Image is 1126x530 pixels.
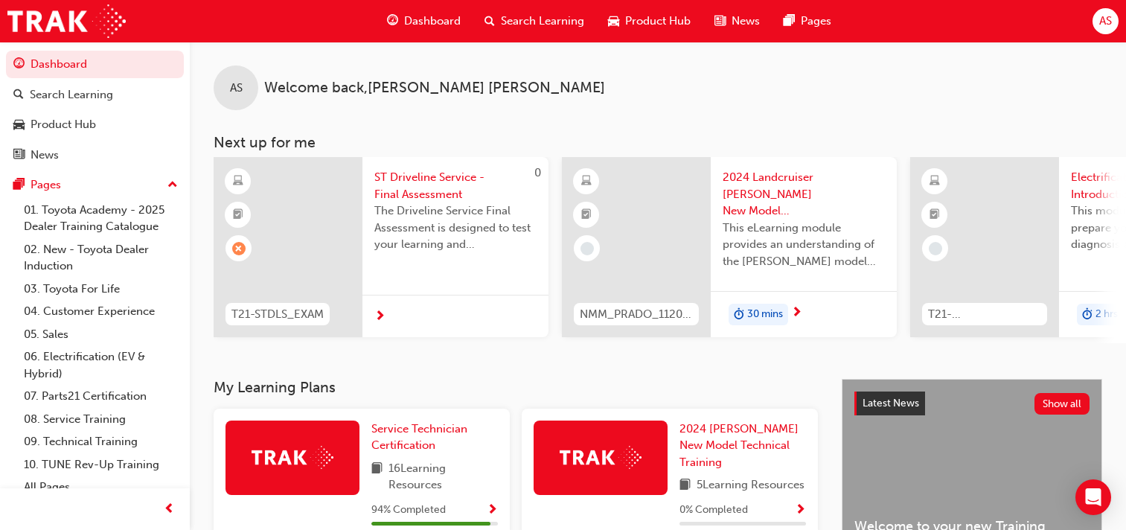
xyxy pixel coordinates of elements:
[374,310,386,324] span: next-icon
[31,116,96,133] div: Product Hub
[697,476,804,495] span: 5 Learning Resources
[560,446,642,469] img: Trak
[13,179,25,192] span: pages-icon
[679,502,748,519] span: 0 % Completed
[6,111,184,138] a: Product Hub
[18,323,184,346] a: 05. Sales
[581,172,592,191] span: learningResourceType_ELEARNING-icon
[375,6,473,36] a: guage-iconDashboard
[13,58,25,71] span: guage-icon
[252,446,333,469] img: Trak
[679,421,806,471] a: 2024 [PERSON_NAME] New Model Technical Training
[18,278,184,301] a: 03. Toyota For Life
[487,504,498,517] span: Show Progress
[230,80,243,97] span: AS
[13,149,25,162] span: news-icon
[374,202,537,253] span: The Driveline Service Final Assessment is designed to test your learning and understanding of the...
[387,12,398,31] span: guage-icon
[562,157,897,337] a: NMM_PRADO_112024_MODULE_12024 Landcruiser [PERSON_NAME] New Model Mechanisms - Model Outline 1Thi...
[371,421,498,454] a: Service Technician Certification
[734,305,744,325] span: duration-icon
[732,13,760,30] span: News
[795,501,806,520] button: Show Progress
[580,306,693,323] span: NMM_PRADO_112024_MODULE_1
[1034,393,1090,415] button: Show all
[6,141,184,169] a: News
[784,12,795,31] span: pages-icon
[596,6,703,36] a: car-iconProduct Hub
[18,345,184,385] a: 06. Electrification (EV & Hybrid)
[7,4,126,38] img: Trak
[18,430,184,453] a: 09. Technical Training
[929,242,942,255] span: learningRecordVerb_NONE-icon
[404,13,461,30] span: Dashboard
[581,205,592,225] span: booktick-icon
[231,306,324,323] span: T21-STDLS_EXAM
[795,504,806,517] span: Show Progress
[31,147,59,164] div: News
[214,379,818,396] h3: My Learning Plans
[6,48,184,171] button: DashboardSearch LearningProduct HubNews
[723,169,885,220] span: 2024 Landcruiser [PERSON_NAME] New Model Mechanisms - Model Outline 1
[18,385,184,408] a: 07. Parts21 Certification
[371,460,383,494] span: book-icon
[608,12,619,31] span: car-icon
[6,171,184,199] button: Pages
[13,118,25,132] span: car-icon
[13,89,24,102] span: search-icon
[167,176,178,195] span: up-icon
[534,166,541,179] span: 0
[371,502,446,519] span: 94 % Completed
[1099,13,1112,30] span: AS
[18,453,184,476] a: 10. TUNE Rev-Up Training
[473,6,596,36] a: search-iconSearch Learning
[214,157,548,337] a: 0T21-STDLS_EXAMST Driveline Service - Final AssessmentThe Driveline Service Final Assessment is d...
[6,51,184,78] a: Dashboard
[1075,479,1111,515] div: Open Intercom Messenger
[31,176,61,194] div: Pages
[854,392,1090,415] a: Latest NewsShow all
[625,13,691,30] span: Product Hub
[772,6,843,36] a: pages-iconPages
[374,169,537,202] span: ST Driveline Service - Final Assessment
[1095,306,1118,323] span: 2 hrs
[190,134,1126,151] h3: Next up for me
[30,86,113,103] div: Search Learning
[164,500,175,519] span: prev-icon
[232,242,246,255] span: learningRecordVerb_FAIL-icon
[928,306,1041,323] span: T21-FOD_HVIS_PREREQ
[580,242,594,255] span: learningRecordVerb_NONE-icon
[501,13,584,30] span: Search Learning
[18,476,184,499] a: All Pages
[863,397,919,409] span: Latest News
[18,199,184,238] a: 01. Toyota Academy - 2025 Dealer Training Catalogue
[801,13,831,30] span: Pages
[18,238,184,278] a: 02. New - Toyota Dealer Induction
[18,300,184,323] a: 04. Customer Experience
[723,220,885,270] span: This eLearning module provides an understanding of the [PERSON_NAME] model line-up and its Katash...
[487,501,498,520] button: Show Progress
[703,6,772,36] a: news-iconNews
[18,408,184,431] a: 08. Service Training
[747,306,783,323] span: 30 mins
[679,422,799,469] span: 2024 [PERSON_NAME] New Model Technical Training
[1082,305,1093,325] span: duration-icon
[679,476,691,495] span: book-icon
[791,307,802,320] span: next-icon
[930,205,940,225] span: booktick-icon
[371,422,467,453] span: Service Technician Certification
[484,12,495,31] span: search-icon
[714,12,726,31] span: news-icon
[233,205,243,225] span: booktick-icon
[233,172,243,191] span: learningResourceType_ELEARNING-icon
[264,80,605,97] span: Welcome back , [PERSON_NAME] [PERSON_NAME]
[6,81,184,109] a: Search Learning
[1093,8,1119,34] button: AS
[388,460,498,494] span: 16 Learning Resources
[930,172,940,191] span: learningResourceType_ELEARNING-icon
